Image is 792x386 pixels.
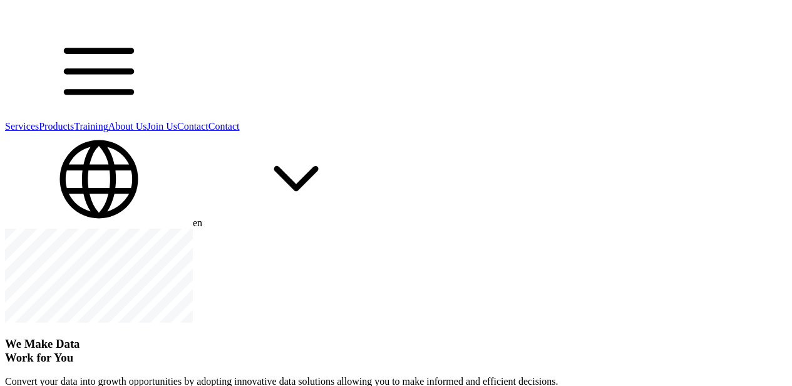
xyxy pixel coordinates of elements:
[5,132,787,229] div: en
[5,121,39,132] a: Services
[177,121,208,132] a: Contact
[147,121,177,132] a: Join Us
[5,337,787,365] h1: We Make Data Work for You
[208,121,240,132] a: Contact
[193,217,202,228] span: en
[5,13,111,24] a: HelloData
[74,121,108,132] a: Training
[108,121,147,132] a: About Us
[39,121,74,132] a: Products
